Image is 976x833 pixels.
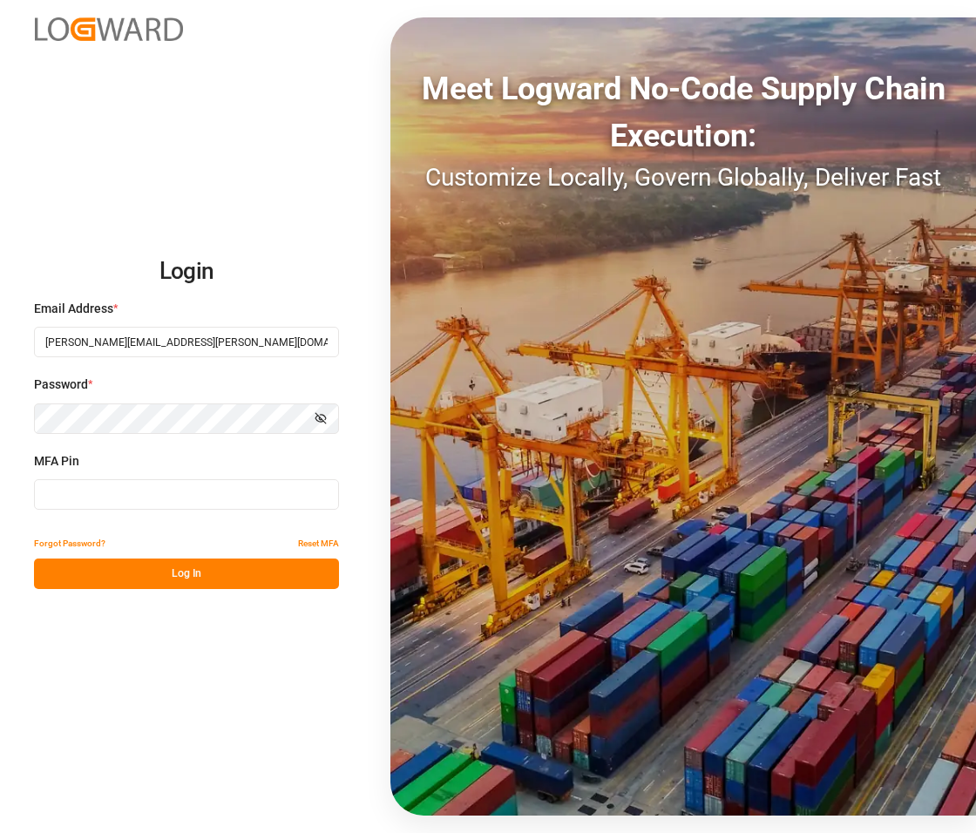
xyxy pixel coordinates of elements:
button: Log In [34,559,339,589]
span: MFA Pin [34,452,79,471]
button: Forgot Password? [34,528,105,559]
h2: Login [34,244,339,300]
span: Email Address [34,300,113,318]
div: Meet Logward No-Code Supply Chain Execution: [390,65,976,159]
span: Password [34,376,88,394]
button: Reset MFA [298,528,339,559]
input: Enter your email [34,327,339,357]
img: Logward_new_orange.png [35,17,183,41]
div: Customize Locally, Govern Globally, Deliver Fast [390,159,976,196]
